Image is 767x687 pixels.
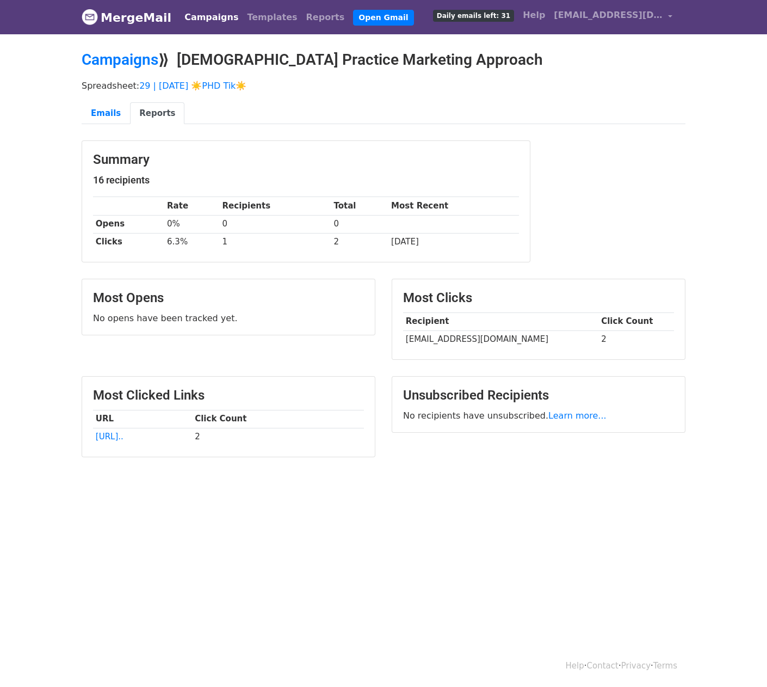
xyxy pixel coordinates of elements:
[621,661,651,671] a: Privacy
[164,197,220,215] th: Rate
[93,233,164,251] th: Clicks
[220,233,331,251] td: 1
[93,312,364,324] p: No opens have been tracked yet.
[331,215,389,233] td: 0
[331,233,389,251] td: 2
[598,330,674,348] td: 2
[82,9,98,25] img: MergeMail logo
[93,152,519,168] h3: Summary
[93,174,519,186] h5: 16 recipients
[164,233,220,251] td: 6.3%
[587,661,618,671] a: Contact
[388,233,519,251] td: [DATE]
[82,102,130,125] a: Emails
[433,10,514,22] span: Daily emails left: 31
[388,197,519,215] th: Most Recent
[566,661,584,671] a: Help
[302,7,349,28] a: Reports
[429,4,518,26] a: Daily emails left: 31
[96,432,123,441] a: [URL]..
[93,215,164,233] th: Opens
[243,7,301,28] a: Templates
[331,197,389,215] th: Total
[82,51,685,69] h2: ⟫ [DEMOGRAPHIC_DATA] Practice Marketing Approach
[93,290,364,306] h3: Most Opens
[554,9,663,22] span: [EMAIL_ADDRESS][DOMAIN_NAME]
[549,4,677,30] a: [EMAIL_ADDRESS][DOMAIN_NAME]
[180,7,243,28] a: Campaigns
[403,290,674,306] h3: Most Clicks
[82,51,158,69] a: Campaigns
[82,6,171,29] a: MergeMail
[220,215,331,233] td: 0
[220,197,331,215] th: Recipients
[548,410,607,421] a: Learn more...
[403,330,598,348] td: [EMAIL_ADDRESS][DOMAIN_NAME]
[598,312,674,330] th: Click Count
[192,428,364,446] td: 2
[164,215,220,233] td: 0%
[139,81,246,91] a: 29 | [DATE] ☀️PHD Tik☀️
[403,410,674,421] p: No recipients have unsubscribed.
[353,10,413,26] a: Open Gmail
[82,80,685,91] p: Spreadsheet:
[653,661,677,671] a: Terms
[130,102,184,125] a: Reports
[518,4,549,26] a: Help
[713,635,767,687] iframe: Chat Widget
[403,388,674,403] h3: Unsubscribed Recipients
[192,410,364,428] th: Click Count
[93,388,364,403] h3: Most Clicked Links
[403,312,598,330] th: Recipient
[93,410,192,428] th: URL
